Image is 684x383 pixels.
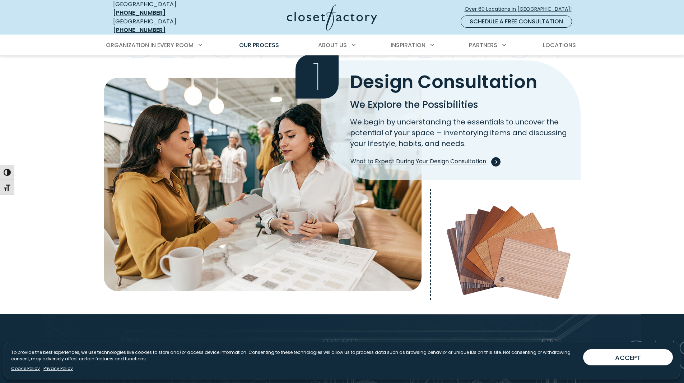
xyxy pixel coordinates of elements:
button: ACCEPT [583,349,673,365]
span: 1 [296,55,339,99]
span: About Us [318,41,347,49]
img: Wood veneer swatches [437,205,580,300]
span: Design Consultation [350,69,537,95]
div: [GEOGRAPHIC_DATA] [113,17,217,35]
span: What to Expect During Your Design Consultation [350,157,498,167]
a: [PHONE_NUMBER] [113,26,166,34]
a: What to Expect During Your Design Consultation [350,155,498,169]
span: Our Process [239,41,279,49]
a: Cookie Policy [11,365,40,372]
img: Closet Factory Designer and customer consultation [104,78,422,291]
p: We begin by understanding the essentials to uncover the potential of your space – inventorying it... [350,117,572,149]
img: Closet Factory Logo [287,4,377,31]
a: [PHONE_NUMBER] [113,9,166,17]
a: Schedule a Free Consultation [461,15,572,28]
span: Inspiration [391,41,425,49]
nav: Primary Menu [101,35,583,55]
p: To provide the best experiences, we use technologies like cookies to store and/or access device i... [11,349,577,362]
span: We Explore the Possibilities [350,98,478,111]
span: Organization in Every Room [106,41,194,49]
a: Over 60 Locations in [GEOGRAPHIC_DATA]! [464,3,578,15]
p: Design Consultation [129,28,562,59]
a: Privacy Policy [43,365,73,372]
span: Over 60 Locations in [GEOGRAPHIC_DATA]! [465,5,577,13]
span: Locations [543,41,576,49]
span: Partners [469,41,497,49]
